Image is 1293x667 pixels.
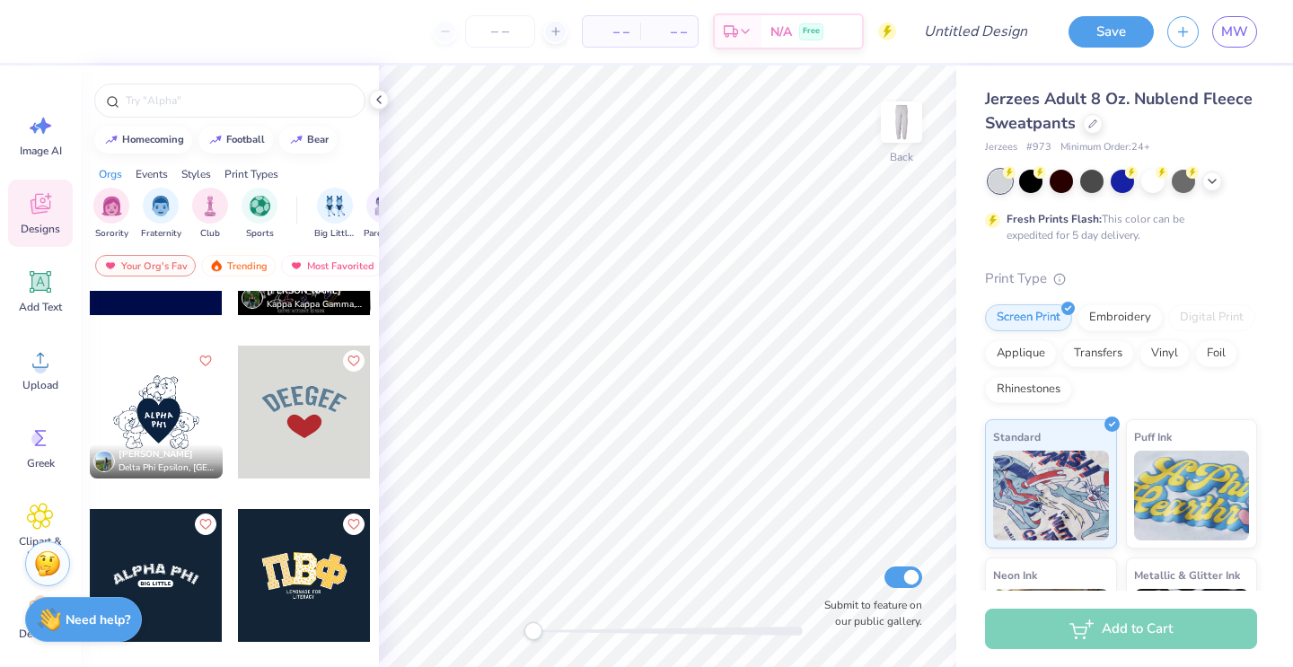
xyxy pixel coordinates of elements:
[267,298,364,312] span: Kappa Kappa Gamma, [US_STATE][GEOGRAPHIC_DATA]
[279,127,337,154] button: bear
[136,166,168,182] div: Events
[890,149,913,165] div: Back
[1069,16,1154,48] button: Save
[803,25,820,38] span: Free
[1026,140,1051,155] span: # 973
[66,611,130,628] strong: Need help?
[1221,22,1248,42] span: MW
[1062,340,1134,367] div: Transfers
[103,259,118,272] img: most_fav.gif
[27,456,55,470] span: Greek
[242,188,277,241] button: filter button
[208,135,223,145] img: trend_line.gif
[1077,304,1163,331] div: Embroidery
[21,222,60,236] span: Designs
[307,135,329,145] div: bear
[224,166,278,182] div: Print Types
[1060,140,1150,155] span: Minimum Order: 24 +
[104,135,119,145] img: trend_line.gif
[122,135,184,145] div: homecoming
[141,188,181,241] button: filter button
[1195,340,1237,367] div: Foil
[281,255,383,276] div: Most Favorited
[267,285,341,297] span: [PERSON_NAME]
[242,188,277,241] div: filter for Sports
[20,144,62,158] span: Image AI
[192,188,228,241] div: filter for Club
[985,268,1257,289] div: Print Type
[141,188,181,241] div: filter for Fraternity
[19,627,62,641] span: Decorate
[1139,340,1190,367] div: Vinyl
[95,227,128,241] span: Sorority
[524,622,542,640] div: Accessibility label
[195,513,216,535] button: Like
[19,300,62,314] span: Add Text
[101,196,122,216] img: Sorority Image
[364,227,405,241] span: Parent's Weekend
[151,196,171,216] img: Fraternity Image
[985,140,1017,155] span: Jerzees
[200,227,220,241] span: Club
[226,135,265,145] div: football
[814,597,922,629] label: Submit to feature on our public gallery.
[192,188,228,241] button: filter button
[209,259,224,272] img: trending.gif
[246,227,274,241] span: Sports
[314,188,356,241] button: filter button
[289,259,303,272] img: most_fav.gif
[910,13,1042,49] input: Untitled Design
[201,255,276,276] div: Trending
[985,340,1057,367] div: Applique
[198,127,273,154] button: football
[1212,16,1257,48] a: MW
[1134,566,1240,584] span: Metallic & Glitter Ink
[93,188,129,241] button: filter button
[1168,304,1255,331] div: Digital Print
[200,196,220,216] img: Club Image
[993,566,1037,584] span: Neon Ink
[343,350,365,372] button: Like
[314,227,356,241] span: Big Little Reveal
[1007,212,1102,226] strong: Fresh Prints Flash:
[141,227,181,241] span: Fraternity
[22,378,58,392] span: Upload
[1134,427,1172,446] span: Puff Ink
[95,255,196,276] div: Your Org's Fav
[985,88,1253,134] span: Jerzees Adult 8 Oz. Nublend Fleece Sweatpants
[99,166,122,182] div: Orgs
[993,427,1041,446] span: Standard
[181,166,211,182] div: Styles
[364,188,405,241] button: filter button
[651,22,687,41] span: – –
[289,135,303,145] img: trend_line.gif
[250,196,270,216] img: Sports Image
[325,196,345,216] img: Big Little Reveal Image
[314,188,356,241] div: filter for Big Little Reveal
[374,196,395,216] img: Parent's Weekend Image
[884,104,919,140] img: Back
[94,127,192,154] button: homecoming
[985,376,1072,403] div: Rhinestones
[11,534,70,563] span: Clipart & logos
[465,15,535,48] input: – –
[93,188,129,241] div: filter for Sorority
[119,448,193,461] span: [PERSON_NAME]
[985,304,1072,331] div: Screen Print
[343,513,365,535] button: Like
[364,188,405,241] div: filter for Parent's Weekend
[993,451,1109,540] img: Standard
[195,350,216,372] button: Like
[1007,211,1227,243] div: This color can be expedited for 5 day delivery.
[119,461,215,475] span: Delta Phi Epsilon, [GEOGRAPHIC_DATA][US_STATE] at [GEOGRAPHIC_DATA]
[124,92,354,110] input: Try "Alpha"
[594,22,629,41] span: – –
[770,22,792,41] span: N/A
[1134,451,1250,540] img: Puff Ink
